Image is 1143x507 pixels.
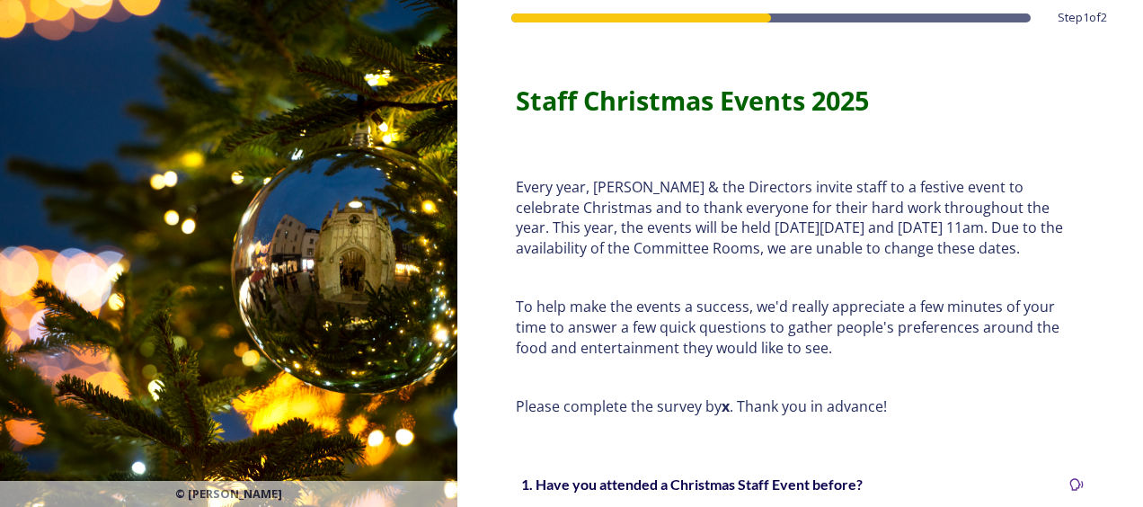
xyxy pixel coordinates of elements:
strong: x [722,396,730,416]
span: © [PERSON_NAME] [175,485,282,503]
strong: Staff Christmas Events 2025 [516,83,869,118]
p: Please complete the survey by . Thank you in advance! [516,396,1085,417]
span: Step 1 of 2 [1058,9,1107,26]
strong: 1. Have you attended a Christmas Staff Event before? [521,476,863,493]
p: To help make the events a success, we'd really appreciate a few minutes of your time to answer a ... [516,297,1085,358]
p: Every year, [PERSON_NAME] & the Directors invite staff to a festive event to celebrate Christmas ... [516,177,1085,259]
